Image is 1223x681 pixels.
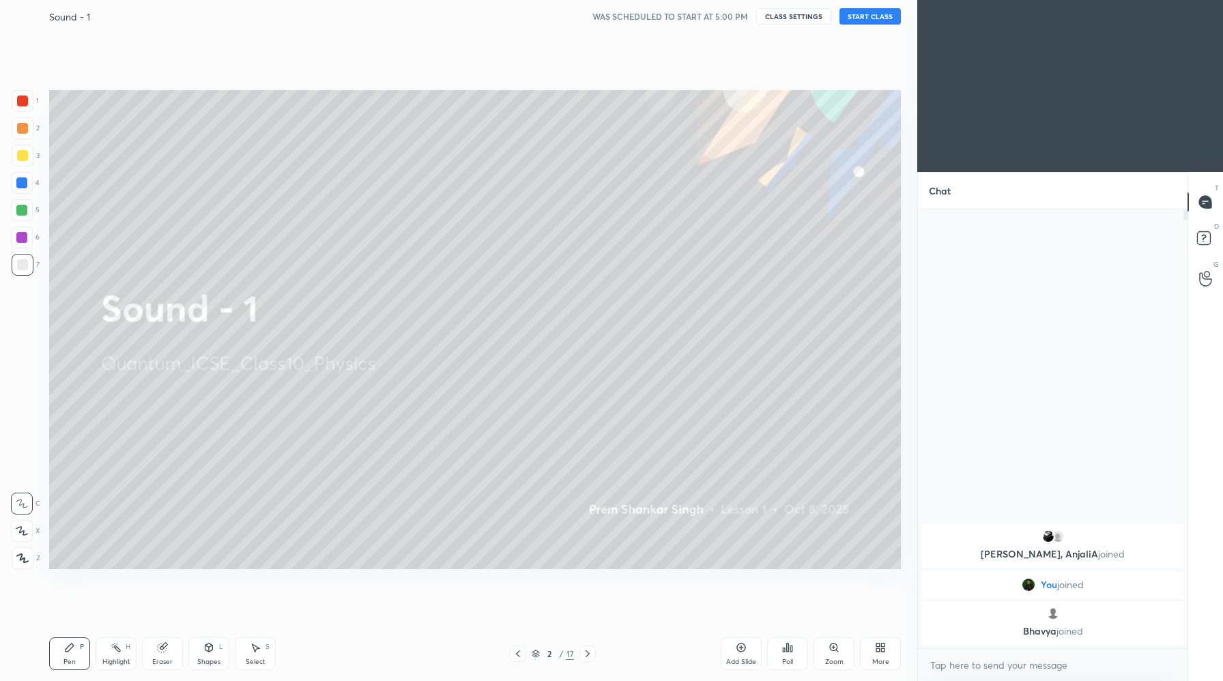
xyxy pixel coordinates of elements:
[80,643,84,650] div: P
[872,658,889,665] div: More
[12,547,40,569] div: Z
[246,658,265,665] div: Select
[11,520,40,542] div: X
[559,650,563,658] div: /
[1051,530,1065,543] img: 860239e22ae946fc98acd3800b68396d.jpg
[11,493,40,515] div: C
[930,626,1176,637] p: Bhavya
[1098,547,1125,560] span: joined
[12,90,39,112] div: 1
[1214,221,1219,231] p: D
[265,643,270,650] div: S
[1215,183,1219,193] p: T
[839,8,901,25] button: START CLASS
[566,648,574,660] div: 17
[756,8,831,25] button: CLASS SETTINGS
[152,658,173,665] div: Eraser
[1046,607,1060,620] img: default.png
[1056,624,1083,637] span: joined
[1213,259,1219,270] p: G
[49,10,90,23] h4: Sound - 1
[12,145,40,166] div: 3
[930,549,1176,560] p: [PERSON_NAME], AnjaliA
[726,658,756,665] div: Add Slide
[543,650,556,658] div: 2
[782,658,793,665] div: Poll
[1022,578,1035,592] img: d648a8df70ee45efb8ede890284a0203.jpg
[1057,579,1084,590] span: joined
[219,643,223,650] div: L
[126,643,130,650] div: H
[825,658,844,665] div: Zoom
[1041,530,1055,543] img: 768366644490443090f3d56d886cdce2.jpg
[12,254,40,276] div: 7
[11,199,40,221] div: 5
[102,658,130,665] div: Highlight
[197,658,220,665] div: Shapes
[918,521,1188,648] div: grid
[12,117,40,139] div: 2
[1041,579,1057,590] span: You
[592,10,748,23] h5: WAS SCHEDULED TO START AT 5:00 PM
[918,173,962,209] p: Chat
[11,227,40,248] div: 6
[63,658,76,665] div: Pen
[11,172,40,194] div: 4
